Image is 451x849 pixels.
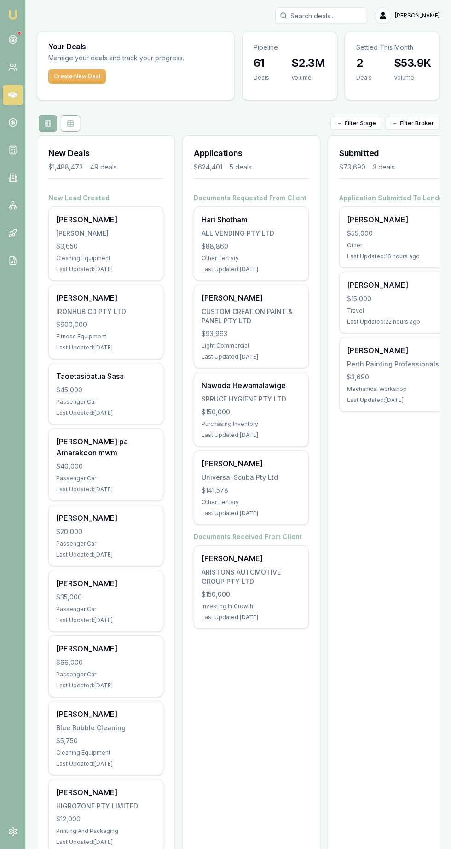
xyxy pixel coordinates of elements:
[56,409,156,417] div: Last Updated: [DATE]
[202,307,301,326] div: CUSTOM CREATION PAINT & PANEL PTY LTD
[400,120,434,127] span: Filter Broker
[56,214,156,225] div: [PERSON_NAME]
[56,320,156,329] div: $900,000
[347,318,446,326] div: Last Updated: 22 hours ago
[48,147,163,160] h3: New Deals
[56,540,156,547] div: Passenger Car
[202,431,301,439] div: Last Updated: [DATE]
[347,279,446,291] div: [PERSON_NAME]
[347,294,446,303] div: $15,000
[56,578,156,589] div: [PERSON_NAME]
[202,473,301,482] div: Universal Scuba Pty Ltd
[56,229,156,238] div: [PERSON_NAME]
[347,307,446,314] div: Travel
[56,371,156,382] div: Taoetasioatua Sasa
[56,643,156,654] div: [PERSON_NAME]
[347,253,446,260] div: Last Updated: 16 hours ago
[56,436,156,458] div: [PERSON_NAME] pa Amarakoon mwm
[48,163,83,172] div: $1,488,473
[48,43,223,50] h3: Your Deals
[48,69,106,84] button: Create New Deal
[347,345,446,356] div: [PERSON_NAME]
[194,163,222,172] div: $624,401
[202,568,301,586] div: ARISTONS AUTOMOTIVE GROUP PTY LTD
[202,510,301,517] div: Last Updated: [DATE]
[56,760,156,768] div: Last Updated: [DATE]
[56,616,156,624] div: Last Updated: [DATE]
[56,307,156,316] div: IRONHUB CD PTY LTD
[56,749,156,756] div: Cleaning Equipment
[356,74,372,81] div: Deals
[56,787,156,798] div: [PERSON_NAME]
[56,671,156,678] div: Passenger Car
[56,593,156,602] div: $35,000
[275,7,367,24] input: Search deals
[202,266,301,273] div: Last Updated: [DATE]
[356,43,428,52] p: Settled This Month
[291,56,325,70] h3: $2.3M
[386,117,440,130] button: Filter Broker
[56,512,156,523] div: [PERSON_NAME]
[56,266,156,273] div: Last Updated: [DATE]
[347,360,446,369] div: Perth Painting Professionals
[347,385,446,393] div: Mechanical Workshop
[254,74,269,81] div: Deals
[373,163,395,172] div: 3 deals
[194,147,309,160] h3: Applications
[202,486,301,495] div: $141,578
[202,407,301,417] div: $150,000
[202,214,301,225] div: Hari Shotham
[56,486,156,493] div: Last Updated: [DATE]
[56,475,156,482] div: Passenger Car
[394,56,431,70] h3: $53.9K
[330,117,382,130] button: Filter Stage
[202,380,301,391] div: Nawoda Hewamalawige
[202,242,301,251] div: $88,860
[56,723,156,733] div: Blue Bubble Cleaning
[56,292,156,303] div: [PERSON_NAME]
[56,802,156,811] div: HIGROZONE PTY LIMITED
[56,255,156,262] div: Cleaning Equipment
[7,9,18,20] img: emu-icon-u.png
[202,499,301,506] div: Other Tertiary
[56,682,156,689] div: Last Updated: [DATE]
[202,603,301,610] div: Investing In Growth
[48,193,163,203] h4: New Lead Created
[202,229,301,238] div: ALL VENDING PTY LTD
[202,329,301,338] div: $93,963
[202,614,301,621] div: Last Updated: [DATE]
[194,532,309,541] h4: Documents Received From Client
[347,214,446,225] div: [PERSON_NAME]
[254,56,269,70] h3: 61
[56,838,156,846] div: Last Updated: [DATE]
[56,658,156,667] div: $66,000
[194,193,309,203] h4: Documents Requested From Client
[395,12,440,19] span: [PERSON_NAME]
[202,292,301,303] div: [PERSON_NAME]
[394,74,431,81] div: Volume
[202,395,301,404] div: SPRUCE HYGIENE PTY LTD
[202,353,301,361] div: Last Updated: [DATE]
[230,163,252,172] div: 5 deals
[56,344,156,351] div: Last Updated: [DATE]
[254,43,326,52] p: Pipeline
[347,242,446,249] div: Other
[56,462,156,471] div: $40,000
[345,120,376,127] span: Filter Stage
[202,255,301,262] div: Other Tertiary
[339,163,365,172] div: $73,690
[56,527,156,536] div: $20,000
[56,814,156,824] div: $12,000
[202,420,301,428] div: Purchasing Inventory
[56,385,156,395] div: $45,000
[56,709,156,720] div: [PERSON_NAME]
[56,827,156,835] div: Printing And Packaging
[56,333,156,340] div: Fitness Equipment
[291,74,325,81] div: Volume
[202,458,301,469] div: [PERSON_NAME]
[56,551,156,558] div: Last Updated: [DATE]
[56,736,156,745] div: $5,750
[202,553,301,564] div: [PERSON_NAME]
[48,53,223,64] p: Manage your deals and track your progress.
